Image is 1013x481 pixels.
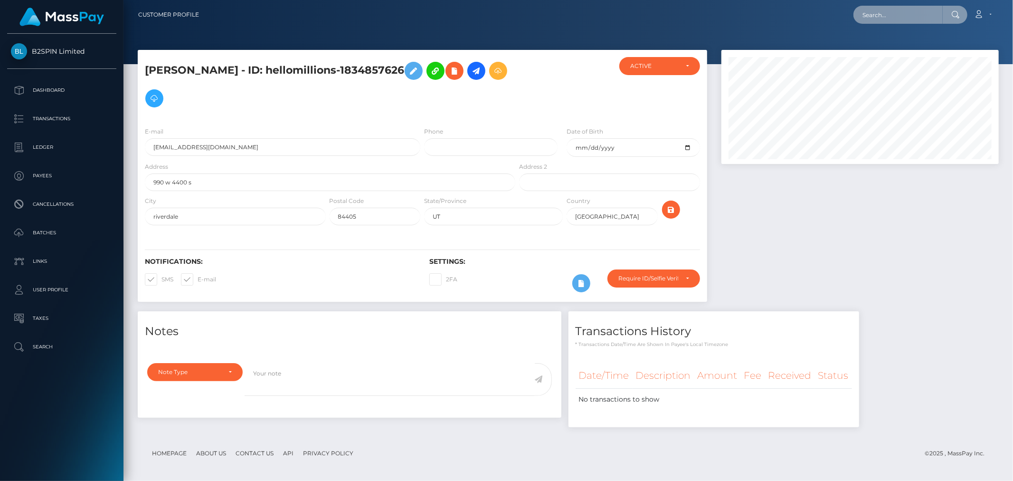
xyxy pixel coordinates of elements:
p: Ledger [11,140,113,154]
a: Homepage [148,446,190,461]
p: Links [11,254,113,269]
a: Payees [7,164,116,188]
h4: Transactions History [576,323,852,340]
a: Cancellations [7,192,116,216]
label: Address 2 [519,163,547,171]
a: User Profile [7,278,116,302]
a: Transactions [7,107,116,131]
th: Description [633,363,694,389]
label: Phone [424,127,443,136]
p: Taxes [11,311,113,326]
div: Note Type [158,368,221,376]
a: Ledger [7,135,116,159]
a: Privacy Policy [299,446,357,461]
td: No transactions to show [576,389,852,411]
button: Require ID/Selfie Verification [607,269,700,288]
h6: Notifications: [145,258,415,266]
th: Fee [741,363,765,389]
div: ACTIVE [630,62,678,70]
a: Search [7,335,116,359]
label: E-mail [181,273,216,286]
a: API [279,446,297,461]
label: SMS [145,273,173,286]
img: B2SPIN Limited [11,43,27,59]
a: Contact Us [232,446,277,461]
label: 2FA [429,273,457,286]
span: B2SPIN Limited [7,47,116,56]
p: User Profile [11,283,113,297]
p: Cancellations [11,197,113,212]
a: Initiate Payout [467,62,485,80]
label: State/Province [424,197,466,205]
a: Batches [7,221,116,245]
label: Address [145,163,168,171]
a: Customer Profile [138,5,199,25]
a: Links [7,250,116,273]
label: City [145,197,156,205]
label: Date of Birth [567,127,603,136]
p: Search [11,340,113,354]
p: Transactions [11,112,113,126]
a: About Us [192,446,230,461]
p: Batches [11,226,113,240]
input: Search... [853,6,943,24]
button: ACTIVE [619,57,700,75]
p: * Transactions date/time are shown in payee's local timezone [576,341,852,348]
th: Amount [694,363,741,389]
a: Taxes [7,307,116,330]
h6: Settings: [429,258,700,266]
label: Country [567,197,590,205]
label: E-mail [145,127,163,136]
button: Note Type [147,363,243,381]
p: Dashboard [11,83,113,97]
th: Received [765,363,815,389]
div: © 2025 , MassPay Inc. [925,448,992,459]
div: Require ID/Selfie Verification [618,275,678,282]
h5: [PERSON_NAME] - ID: hellomillions-1834857626 [145,57,510,112]
th: Date/Time [576,363,633,389]
label: Postal Code [330,197,364,205]
a: Dashboard [7,78,116,102]
p: Payees [11,169,113,183]
img: MassPay Logo [19,8,104,26]
th: Status [815,363,852,389]
h4: Notes [145,323,554,340]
